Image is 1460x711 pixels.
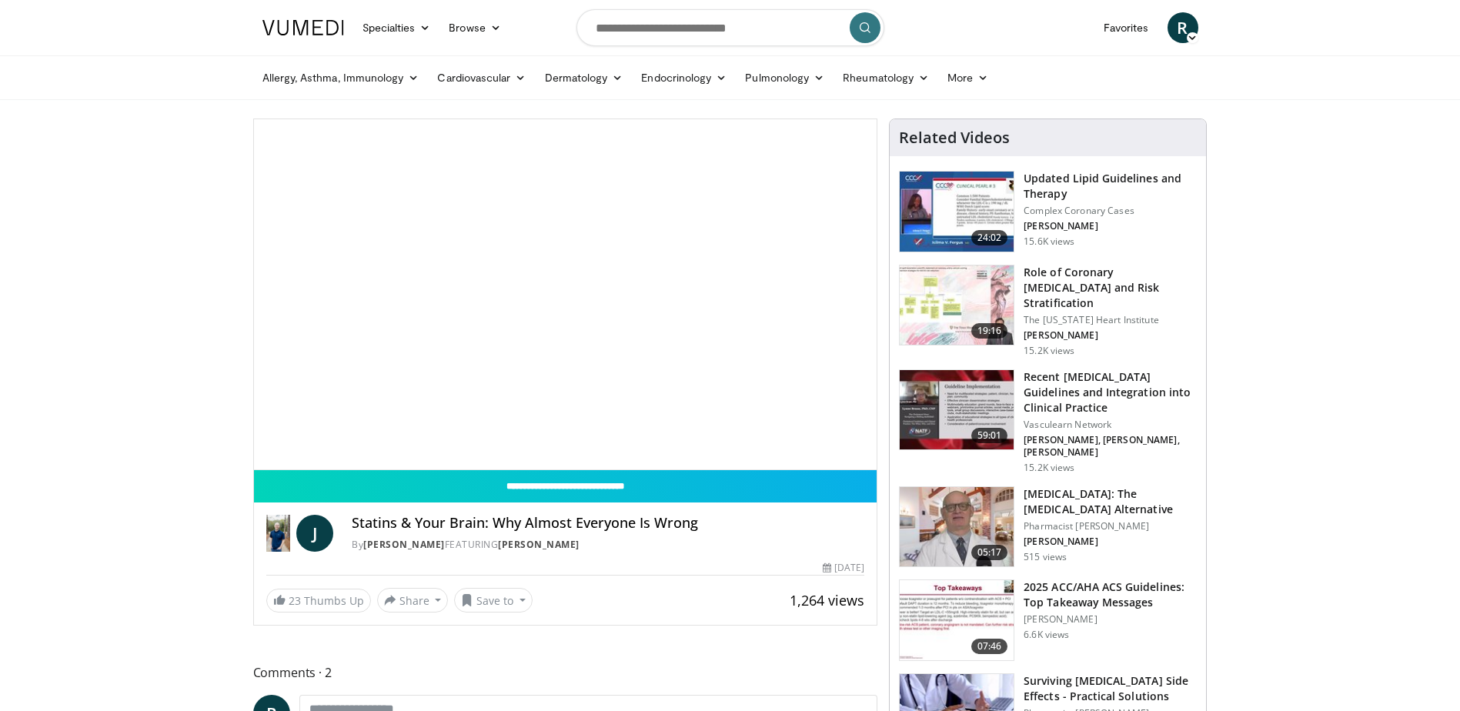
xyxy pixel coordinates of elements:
p: [PERSON_NAME] [1024,220,1197,232]
video-js: Video Player [254,119,877,470]
p: [PERSON_NAME], [PERSON_NAME], [PERSON_NAME] [1024,434,1197,459]
p: Pharmacist [PERSON_NAME] [1024,520,1197,532]
img: 77f671eb-9394-4acc-bc78-a9f077f94e00.150x105_q85_crop-smart_upscale.jpg [900,172,1014,252]
a: 59:01 Recent [MEDICAL_DATA] Guidelines and Integration into Clinical Practice Vasculearn Network ... [899,369,1197,474]
p: The [US_STATE] Heart Institute [1024,314,1197,326]
div: By FEATURING [352,538,864,552]
p: 15.2K views [1024,462,1074,474]
img: 1efa8c99-7b8a-4ab5-a569-1c219ae7bd2c.150x105_q85_crop-smart_upscale.jpg [900,265,1014,345]
a: 23 Thumbs Up [266,589,371,613]
img: Dr. Jordan Rennicke [266,515,291,552]
a: J [296,515,333,552]
span: Comments 2 [253,663,878,683]
img: VuMedi Logo [262,20,344,35]
a: Cardiovascular [428,62,535,93]
h3: [MEDICAL_DATA]: The [MEDICAL_DATA] Alternative [1024,486,1197,517]
span: 23 [289,593,301,608]
p: 6.6K views [1024,629,1069,641]
a: Browse [439,12,510,43]
a: More [938,62,997,93]
p: 15.2K views [1024,345,1074,357]
a: R [1168,12,1198,43]
span: 07:46 [971,639,1008,654]
img: 87825f19-cf4c-4b91-bba1-ce218758c6bb.150x105_q85_crop-smart_upscale.jpg [900,370,1014,450]
p: [PERSON_NAME] [1024,613,1197,626]
span: 24:02 [971,230,1008,245]
h3: Surviving [MEDICAL_DATA] Side Effects - Practical Solutions [1024,673,1197,704]
a: Rheumatology [834,62,938,93]
img: 369ac253-1227-4c00-b4e1-6e957fd240a8.150x105_q85_crop-smart_upscale.jpg [900,580,1014,660]
a: 19:16 Role of Coronary [MEDICAL_DATA] and Risk Stratification The [US_STATE] Heart Institute [PER... [899,265,1197,357]
a: [PERSON_NAME] [498,538,580,551]
a: 24:02 Updated Lipid Guidelines and Therapy Complex Coronary Cases [PERSON_NAME] 15.6K views [899,171,1197,252]
p: 15.6K views [1024,235,1074,248]
a: Endocrinology [632,62,736,93]
span: 19:16 [971,323,1008,339]
a: Specialties [353,12,440,43]
span: 59:01 [971,428,1008,443]
a: Allergy, Asthma, Immunology [253,62,429,93]
a: 05:17 [MEDICAL_DATA]: The [MEDICAL_DATA] Alternative Pharmacist [PERSON_NAME] [PERSON_NAME] 515 v... [899,486,1197,568]
h3: Role of Coronary [MEDICAL_DATA] and Risk Stratification [1024,265,1197,311]
button: Share [377,588,449,613]
p: 515 views [1024,551,1067,563]
p: Vasculearn Network [1024,419,1197,431]
span: 05:17 [971,545,1008,560]
h3: 2025 ACC/AHA ACS Guidelines: Top Takeaway Messages [1024,579,1197,610]
h3: Updated Lipid Guidelines and Therapy [1024,171,1197,202]
a: Favorites [1094,12,1158,43]
a: Dermatology [536,62,633,93]
a: [PERSON_NAME] [363,538,445,551]
p: [PERSON_NAME] [1024,536,1197,548]
p: [PERSON_NAME] [1024,329,1197,342]
h4: Statins & Your Brain: Why Almost Everyone Is Wrong [352,515,864,532]
button: Save to [454,588,533,613]
a: 07:46 2025 ACC/AHA ACS Guidelines: Top Takeaway Messages [PERSON_NAME] 6.6K views [899,579,1197,661]
div: [DATE] [823,561,864,575]
span: 1,264 views [790,591,864,609]
a: Pulmonology [736,62,834,93]
input: Search topics, interventions [576,9,884,46]
h3: Recent [MEDICAL_DATA] Guidelines and Integration into Clinical Practice [1024,369,1197,416]
img: ce9609b9-a9bf-4b08-84dd-8eeb8ab29fc6.150x105_q85_crop-smart_upscale.jpg [900,487,1014,567]
p: Complex Coronary Cases [1024,205,1197,217]
h4: Related Videos [899,129,1010,147]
